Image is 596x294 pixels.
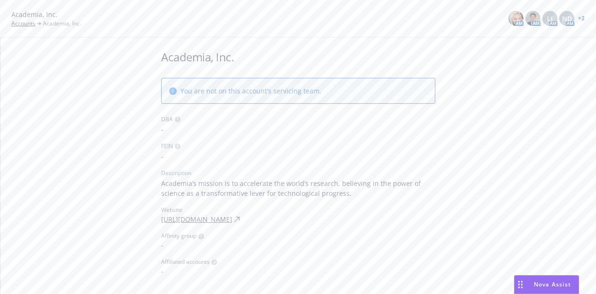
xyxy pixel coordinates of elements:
[161,49,435,65] h1: Academia, Inc.
[161,142,173,151] div: FEIN
[514,276,526,294] div: Drag to move
[43,19,81,28] span: Academia, Inc.
[161,240,435,250] span: -
[11,19,35,28] a: Accounts
[161,214,232,224] a: [URL][DOMAIN_NAME]
[578,16,585,21] a: + 2
[161,232,196,240] span: Affinity group
[534,280,571,288] span: Nova Assist
[525,11,540,26] img: photo
[562,14,572,24] span: ND
[161,178,435,198] span: Academia’s mission is to accelerate the world’s research, believing in the power of science as a ...
[161,266,435,276] span: -
[514,275,579,294] button: Nova Assist
[180,86,321,96] span: You are not on this account’s servicing team.
[508,11,523,26] img: photo
[161,151,435,161] span: -
[161,258,210,266] span: Affiliated accounts
[161,206,435,214] div: Website
[11,9,57,19] span: Academia, Inc.
[161,125,435,134] span: -
[547,14,553,24] span: LI
[161,115,173,124] div: DBA
[161,169,191,177] div: Description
